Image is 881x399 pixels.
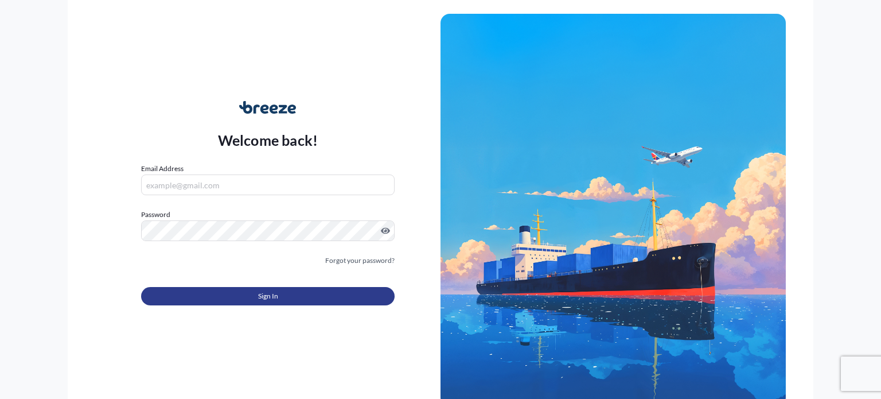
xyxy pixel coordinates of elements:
label: Email Address [141,163,184,175]
label: Password [141,209,395,220]
button: Sign In [141,287,395,305]
input: example@gmail.com [141,175,395,195]
span: Sign In [258,290,278,302]
p: Welcome back! [218,131,318,149]
a: Forgot your password? [325,255,395,266]
button: Show password [381,226,390,235]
